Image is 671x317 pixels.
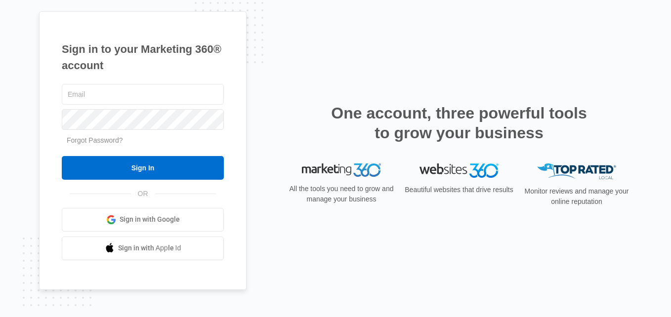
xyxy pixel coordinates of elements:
[404,185,514,195] p: Beautiful websites that drive results
[537,163,616,180] img: Top Rated Local
[302,163,381,177] img: Marketing 360
[62,41,224,74] h1: Sign in to your Marketing 360® account
[120,214,180,225] span: Sign in with Google
[67,136,123,144] a: Forgot Password?
[118,243,181,253] span: Sign in with Apple Id
[521,186,632,207] p: Monitor reviews and manage your online reputation
[62,84,224,105] input: Email
[131,189,155,199] span: OR
[328,103,590,143] h2: One account, three powerful tools to grow your business
[62,237,224,260] a: Sign in with Apple Id
[419,163,499,178] img: Websites 360
[62,156,224,180] input: Sign In
[62,208,224,232] a: Sign in with Google
[286,184,397,204] p: All the tools you need to grow and manage your business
